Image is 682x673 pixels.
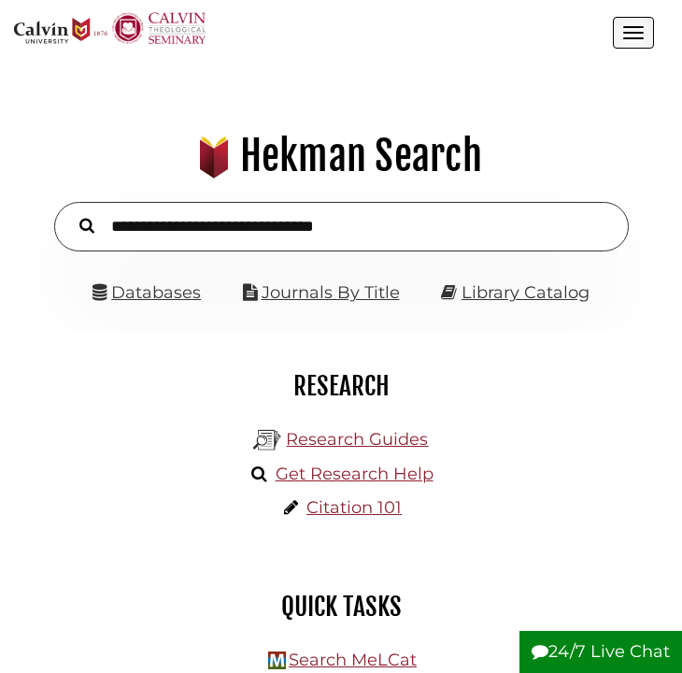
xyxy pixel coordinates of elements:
[262,282,400,303] a: Journals By Title
[289,650,417,670] a: Search MeLCat
[253,426,281,454] img: Hekman Library Logo
[286,429,428,450] a: Research Guides
[79,218,94,235] i: Search
[112,12,206,44] img: Calvin Theological Seminary
[268,652,286,669] img: Hekman Library Logo
[24,131,658,181] h1: Hekman Search
[462,282,590,303] a: Library Catalog
[28,370,654,402] h2: Research
[613,17,654,49] button: Open the menu
[92,282,201,303] a: Databases
[306,497,402,518] a: Citation 101
[28,591,654,623] h2: Quick Tasks
[276,464,433,484] a: Get Research Help
[70,213,104,236] button: Search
